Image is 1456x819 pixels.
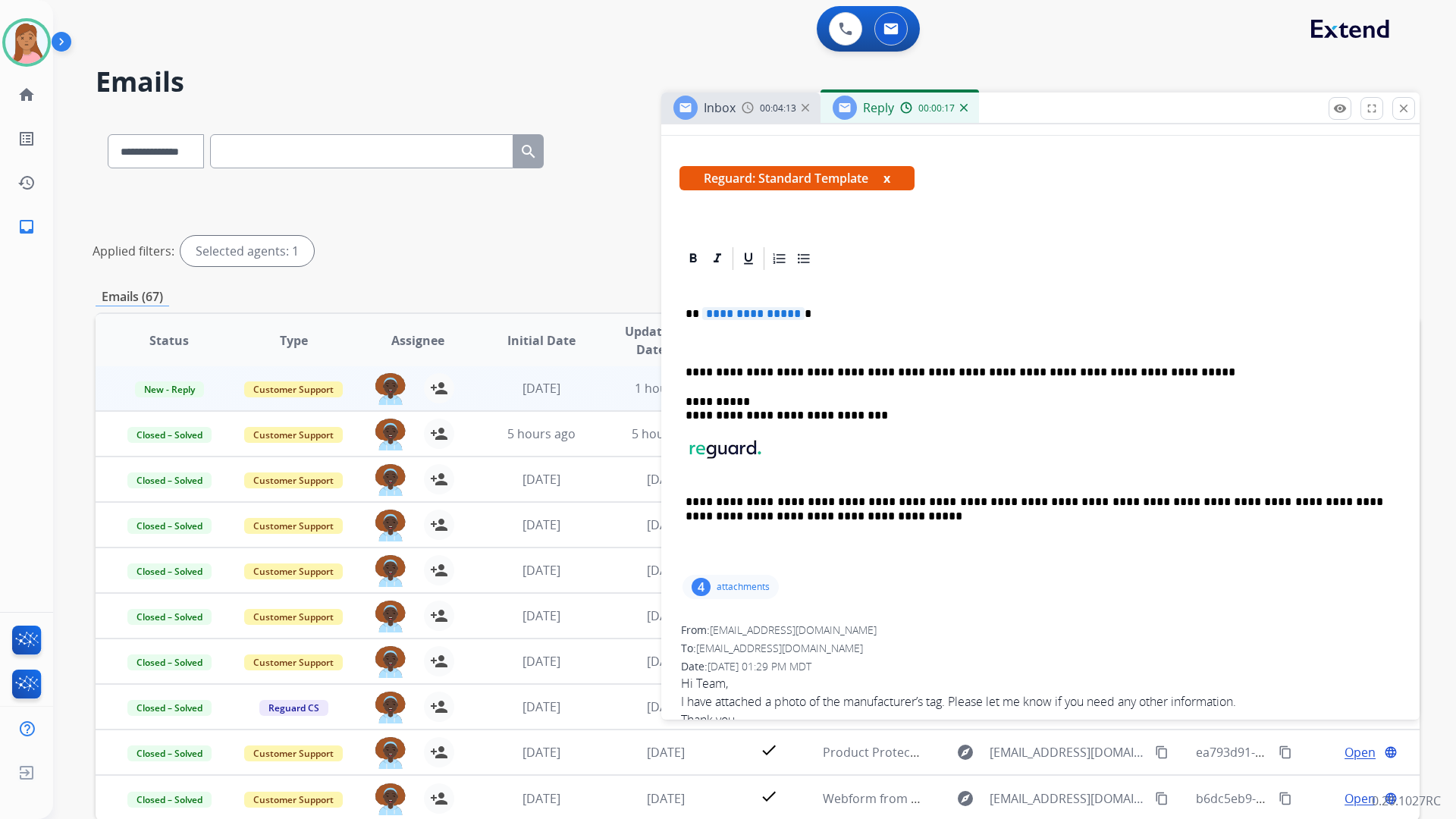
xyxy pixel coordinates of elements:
[127,609,212,625] span: Closed – Solved
[717,581,770,593] p: attachments
[430,470,448,488] mat-icon: person_add
[692,578,711,596] div: 4
[430,561,448,579] mat-icon: person_add
[681,641,1400,656] div: To:
[244,472,343,488] span: Customer Support
[647,653,685,670] span: [DATE]
[430,379,448,397] mat-icon: person_add
[768,247,791,270] div: Ordered List
[522,790,560,807] span: [DATE]
[375,464,406,496] img: agent-avatar
[430,607,448,625] mat-icon: person_add
[96,67,1420,97] h2: Emails
[647,562,685,579] span: [DATE]
[760,741,778,759] mat-icon: check
[737,247,760,270] div: Underline
[918,102,955,115] span: 00:00:17
[635,380,697,397] span: 1 hour ago
[522,698,560,715] span: [DATE]
[522,653,560,670] span: [DATE]
[375,373,406,405] img: agent-avatar
[375,783,406,815] img: agent-avatar
[430,743,448,761] mat-icon: person_add
[375,555,406,587] img: agent-avatar
[522,607,560,624] span: [DATE]
[647,516,685,533] span: [DATE]
[244,427,343,443] span: Customer Support
[17,86,36,104] mat-icon: home
[391,331,444,350] span: Assignee
[792,247,815,270] div: Bullet List
[244,792,343,808] span: Customer Support
[5,21,48,64] img: avatar
[863,99,894,116] span: Reply
[244,654,343,670] span: Customer Support
[259,700,328,716] span: Reguard CS
[647,744,685,761] span: [DATE]
[682,247,704,270] div: Bold
[507,331,576,350] span: Initial Date
[375,510,406,541] img: agent-avatar
[127,654,212,670] span: Closed – Solved
[706,247,729,270] div: Italic
[1345,743,1376,761] span: Open
[1333,102,1347,115] mat-icon: remove_red_eye
[244,381,343,397] span: Customer Support
[990,743,1146,761] span: [EMAIL_ADDRESS][DOMAIN_NAME]
[681,711,1400,741] div: Thank you
[679,166,915,190] span: Reguard: Standard Template
[375,419,406,450] img: agent-avatar
[647,471,685,488] span: [DATE]
[522,471,560,488] span: [DATE]
[1365,102,1379,115] mat-icon: fullscreen
[507,425,576,442] span: 5 hours ago
[990,789,1146,808] span: [EMAIL_ADDRESS][DOMAIN_NAME]
[647,607,685,624] span: [DATE]
[519,143,538,161] mat-icon: search
[127,700,212,716] span: Closed – Solved
[708,659,811,673] span: [DATE] 01:29 PM MDT
[1196,790,1427,807] span: b6dc5eb9-1762-4322-8f28-4466053c2015
[17,174,36,192] mat-icon: history
[244,609,343,625] span: Customer Support
[375,692,406,723] img: agent-avatar
[1155,745,1169,759] mat-icon: content_copy
[244,563,343,579] span: Customer Support
[127,745,212,761] span: Closed – Solved
[1155,792,1169,805] mat-icon: content_copy
[244,518,343,534] span: Customer Support
[180,236,314,266] div: Selected agents: 1
[522,516,560,533] span: [DATE]
[127,427,212,443] span: Closed – Solved
[704,99,736,116] span: Inbox
[375,737,406,769] img: agent-avatar
[1279,745,1292,759] mat-icon: content_copy
[1279,792,1292,805] mat-icon: content_copy
[430,425,448,443] mat-icon: person_add
[956,743,974,761] mat-icon: explore
[127,792,212,808] span: Closed – Solved
[1345,789,1376,808] span: Open
[681,674,1400,692] div: Hi Team,
[823,744,933,761] span: Product Protection
[135,381,204,397] span: New - Reply
[632,425,700,442] span: 5 hours ago
[617,322,686,359] span: Updated Date
[647,790,685,807] span: [DATE]
[710,623,877,637] span: [EMAIL_ADDRESS][DOMAIN_NAME]
[681,692,1400,711] div: I have attached a photo of the manufacturer’s tag. Please let me know if you need any other infor...
[522,744,560,761] span: [DATE]
[1196,744,1424,761] span: ea793d91-b4a6-45cf-8b24-82d2f5e73fdb
[647,698,685,715] span: [DATE]
[522,562,560,579] span: [DATE]
[696,641,863,655] span: [EMAIL_ADDRESS][DOMAIN_NAME]
[956,789,974,808] mat-icon: explore
[522,380,560,397] span: [DATE]
[244,745,343,761] span: Customer Support
[127,563,212,579] span: Closed – Solved
[17,130,36,148] mat-icon: list_alt
[149,331,189,350] span: Status
[127,472,212,488] span: Closed – Solved
[681,659,1400,674] div: Date:
[1372,792,1441,810] p: 0.20.1027RC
